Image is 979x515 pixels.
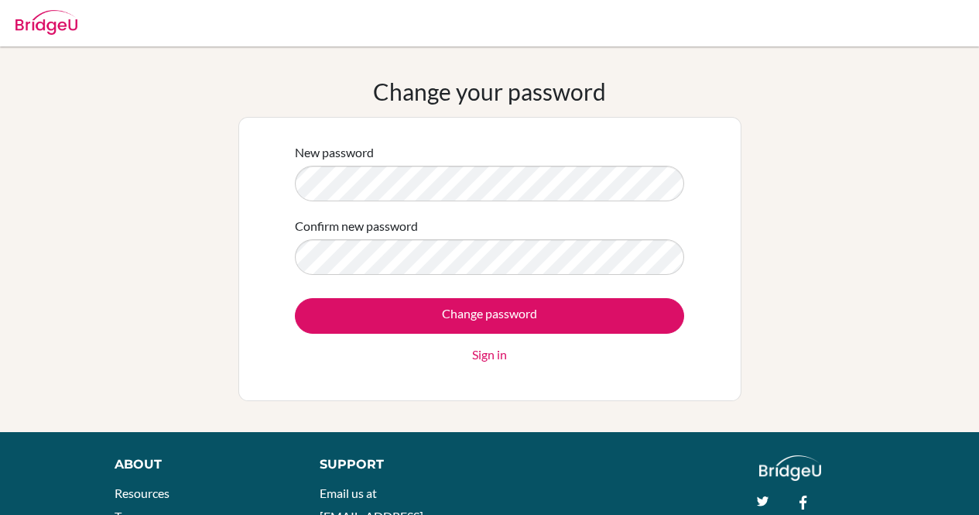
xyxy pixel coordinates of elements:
img: logo_white@2x-f4f0deed5e89b7ecb1c2cc34c3e3d731f90f0f143d5ea2071677605dd97b5244.png [759,455,822,481]
a: Resources [115,486,169,500]
a: Sign in [472,345,507,364]
label: Confirm new password [295,217,418,235]
label: New password [295,143,374,162]
div: About [115,455,285,474]
h1: Change your password [373,77,606,105]
input: Change password [295,298,684,334]
div: Support [320,455,474,474]
img: Bridge-U [15,10,77,35]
